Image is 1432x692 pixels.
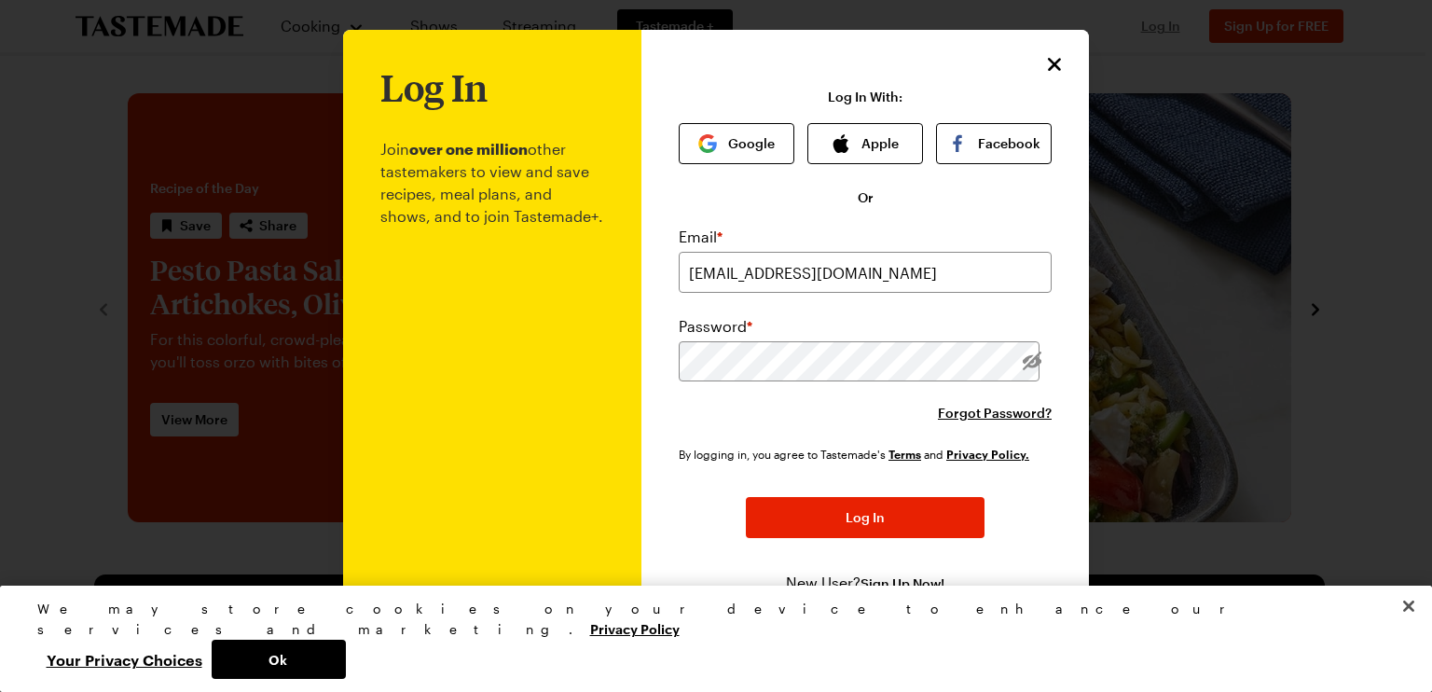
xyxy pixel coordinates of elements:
[946,446,1029,462] a: Tastemade Privacy Policy
[746,497,984,538] button: Log In
[1388,586,1429,627] button: Close
[212,640,346,679] button: Ok
[858,188,874,207] span: Or
[409,140,528,158] b: over one million
[679,123,794,164] button: Google
[679,315,752,338] label: Password
[888,446,921,462] a: Tastemade Terms of Service
[846,508,885,527] span: Log In
[37,599,1380,679] div: Privacy
[786,574,861,591] span: New User?
[590,619,680,637] a: More information about your privacy, opens in a new tab
[679,445,1037,464] div: By logging in, you agree to Tastemade's and
[37,599,1380,640] div: We may store cookies on your device to enhance our services and marketing.
[37,640,212,679] button: Your Privacy Choices
[828,90,902,104] p: Log In With:
[938,404,1052,422] button: Forgot Password?
[380,67,488,108] h1: Log In
[936,123,1052,164] button: Facebook
[1042,52,1067,76] button: Close
[679,226,723,248] label: Email
[380,108,604,630] p: Join other tastemakers to view and save recipes, meal plans, and shows, and to join Tastemade+.
[807,123,923,164] button: Apple
[861,574,944,593] button: Sign Up Now!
